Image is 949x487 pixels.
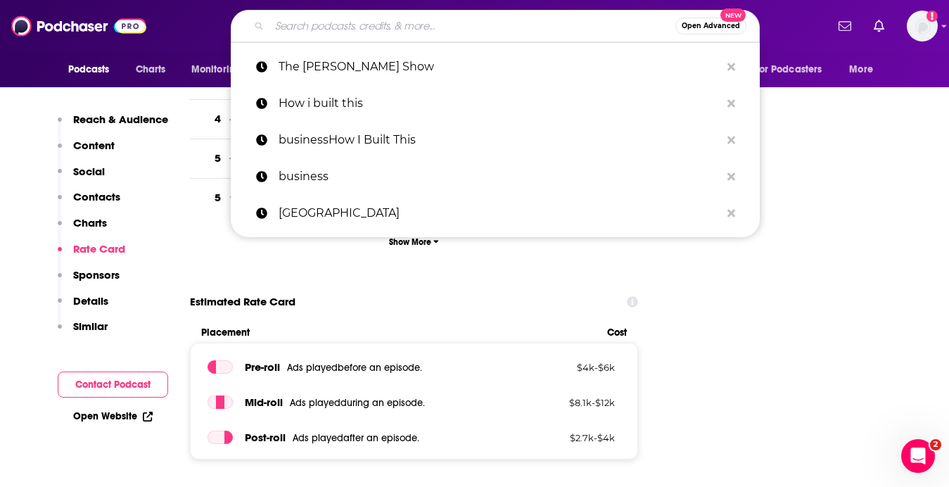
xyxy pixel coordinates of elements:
span: Charts [136,60,166,80]
a: Charts [127,56,174,83]
button: Sponsors [58,268,120,294]
span: Podcasts [68,60,110,80]
img: User Profile [907,11,938,42]
span: Mid -roll [245,396,283,409]
svg: Add a profile image [926,11,938,22]
button: open menu [58,56,128,83]
p: How i built this [279,85,720,122]
button: Contacts [58,190,120,216]
img: Podchaser - Follow, Share and Rate Podcasts [11,13,146,39]
button: Charts [58,216,107,242]
button: Rate Card [58,242,125,268]
span: 2 [930,439,941,450]
span: Ads played after an episode . [293,432,419,444]
p: $ 8.1k - $ 12k [523,397,615,408]
button: open menu [839,56,891,83]
a: The [PERSON_NAME] Show [231,49,760,85]
a: business [231,158,760,195]
span: Logged in as high10media [907,11,938,42]
button: Details [58,294,108,320]
button: open menu [746,56,843,83]
span: For Podcasters [755,60,822,80]
span: Cost [607,327,627,339]
span: Post -roll [245,431,286,444]
p: Sponsors [73,268,120,282]
a: Show notifications dropdown [833,14,857,38]
span: Estimated Rate Card [190,289,295,315]
span: Ads played before an episode . [287,362,422,374]
p: Charts [73,216,107,229]
p: hollywood [279,195,720,232]
button: Open AdvancedNew [675,18,746,34]
button: Contact Podcast [58,372,168,398]
button: Similar [58,320,108,346]
a: How i built this [231,85,760,122]
p: The Tim Ferriss Show [279,49,720,85]
h3: 5 [215,190,221,206]
span: Pre -roll [245,360,280,374]
p: Rate Card [73,242,125,255]
p: business [279,158,720,195]
p: Reach & Audience [73,113,168,126]
p: businessHow I Built This [279,122,720,158]
a: [GEOGRAPHIC_DATA] [231,195,760,232]
button: open menu [181,56,260,83]
a: 4 [190,100,254,139]
button: Reach & Audience [58,113,168,139]
p: Content [73,139,115,152]
iframe: Intercom live chat [901,439,935,473]
button: Content [58,139,115,165]
span: New [720,8,746,22]
a: businessHow I Built This [231,122,760,158]
button: Show profile menu [907,11,938,42]
p: Similar [73,320,108,333]
button: Social [58,165,105,191]
a: Open Website [73,410,153,422]
span: More [849,60,873,80]
span: Monitoring [191,60,241,80]
span: Ads played during an episode . [290,397,425,409]
p: Details [73,294,108,308]
div: Search podcasts, credits, & more... [231,10,760,42]
p: Contacts [73,190,120,203]
h3: 5 [215,151,221,167]
span: Placement [201,327,596,339]
input: Search podcasts, credits, & more... [269,15,675,37]
p: $ 2.7k - $ 4k [523,432,615,443]
button: Show More [190,229,639,255]
h3: 4 [215,111,221,127]
a: Show notifications dropdown [868,14,890,38]
p: Social [73,165,105,178]
span: Show More [389,237,439,247]
a: 5 [190,139,254,178]
span: Open Advanced [682,23,740,30]
p: $ 4k - $ 6k [523,362,615,373]
a: 5 [190,179,254,217]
